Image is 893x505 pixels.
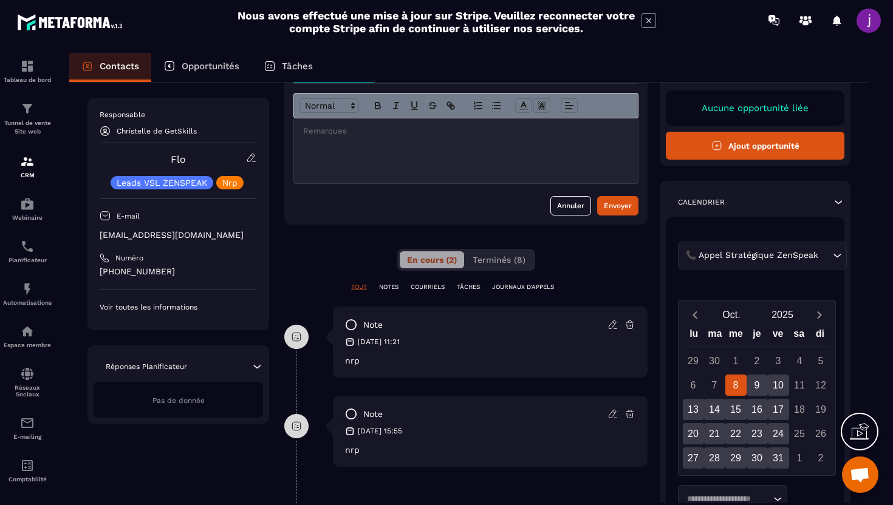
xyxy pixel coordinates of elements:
[358,337,400,347] p: [DATE] 11:21
[3,230,52,273] a: schedulerschedulerPlanificateur
[704,423,725,444] div: 21
[473,255,525,265] span: Terminés (8)
[808,307,830,323] button: Next month
[767,325,789,347] div: ve
[237,9,635,35] h2: Nous avons effectué une mise à jour sur Stripe. Veuillez reconnecter votre compte Stripe afin de ...
[747,399,768,420] div: 16
[345,445,635,455] p: nrp
[678,103,832,114] p: Aucune opportunité liée
[789,423,810,444] div: 25
[821,249,830,262] input: Search for option
[725,375,747,396] div: 8
[706,304,757,325] button: Open months overlay
[678,197,725,207] p: Calendrier
[757,304,808,325] button: Open years overlay
[20,416,35,430] img: email
[810,375,832,396] div: 12
[666,132,844,160] button: Ajout opportunité
[411,283,445,291] p: COURRIELS
[768,447,789,469] div: 31
[725,350,747,371] div: 1
[282,61,313,72] p: Tâches
[3,92,52,145] a: formationformationTunnel de vente Site web
[725,423,747,444] div: 22
[115,253,143,263] p: Numéro
[351,283,367,291] p: TOUT
[3,433,52,440] p: E-mailing
[251,53,325,82] a: Tâches
[100,266,257,277] p: [PHONE_NUMBER]
[3,145,52,188] a: formationformationCRM
[747,350,768,371] div: 2
[100,302,257,312] p: Voir toutes les informations
[810,447,832,469] div: 2
[182,61,239,72] p: Opportunités
[747,447,768,469] div: 30
[117,178,207,187] p: Leads VSL ZENSPEAK
[3,188,52,230] a: automationsautomationsWebinaire
[725,447,747,469] div: 29
[604,200,632,212] div: Envoyer
[725,325,747,347] div: me
[363,319,383,331] p: note
[550,196,591,215] button: Annuler
[747,423,768,444] div: 23
[3,407,52,449] a: emailemailE-mailing
[683,307,706,323] button: Previous month
[152,396,205,405] span: Pas de donnée
[683,350,704,371] div: 29
[100,229,257,241] p: [EMAIL_ADDRESS][DOMAIN_NAME]
[358,426,402,436] p: [DATE] 15:55
[789,399,810,420] div: 18
[3,315,52,358] a: automationsautomationsEspace membre
[3,50,52,92] a: formationformationTableau de bord
[768,350,789,371] div: 3
[704,350,725,371] div: 30
[20,101,35,116] img: formation
[20,239,35,254] img: scheduler
[683,447,704,469] div: 27
[683,325,705,347] div: lu
[683,375,704,396] div: 6
[492,283,554,291] p: JOURNAUX D'APPELS
[768,375,789,396] div: 10
[3,299,52,306] p: Automatisations
[704,375,725,396] div: 7
[151,53,251,82] a: Opportunités
[20,324,35,339] img: automations
[725,399,747,420] div: 15
[683,325,830,469] div: Calendar wrapper
[20,282,35,296] img: automations
[407,255,457,265] span: En cours (2)
[3,119,52,136] p: Tunnel de vente Site web
[17,11,126,33] img: logo
[20,197,35,211] img: automations
[3,342,52,348] p: Espace membre
[171,154,186,165] a: Flo
[20,367,35,381] img: social-network
[789,375,810,396] div: 11
[789,447,810,469] div: 1
[345,356,635,365] p: nrp
[222,178,238,187] p: Nrp
[3,257,52,263] p: Planificateur
[117,127,197,135] p: Christelle de GetSkills
[3,384,52,398] p: Réseaux Sociaux
[747,375,768,396] div: 9
[683,249,821,262] span: 📞 Appel Stratégique ZenSpeak
[465,251,533,268] button: Terminés (8)
[704,399,725,420] div: 14
[810,350,832,371] div: 5
[683,423,704,444] div: 20
[842,456,878,493] div: Ouvrir le chat
[3,172,52,178] p: CRM
[106,362,187,371] p: Réponses Planificateur
[3,273,52,315] a: automationsautomationsAutomatisations
[768,399,789,420] div: 17
[705,325,726,347] div: ma
[3,76,52,83] p: Tableau de bord
[597,196,638,215] button: Envoyer
[810,399,832,420] div: 19
[789,350,810,371] div: 4
[809,325,830,347] div: di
